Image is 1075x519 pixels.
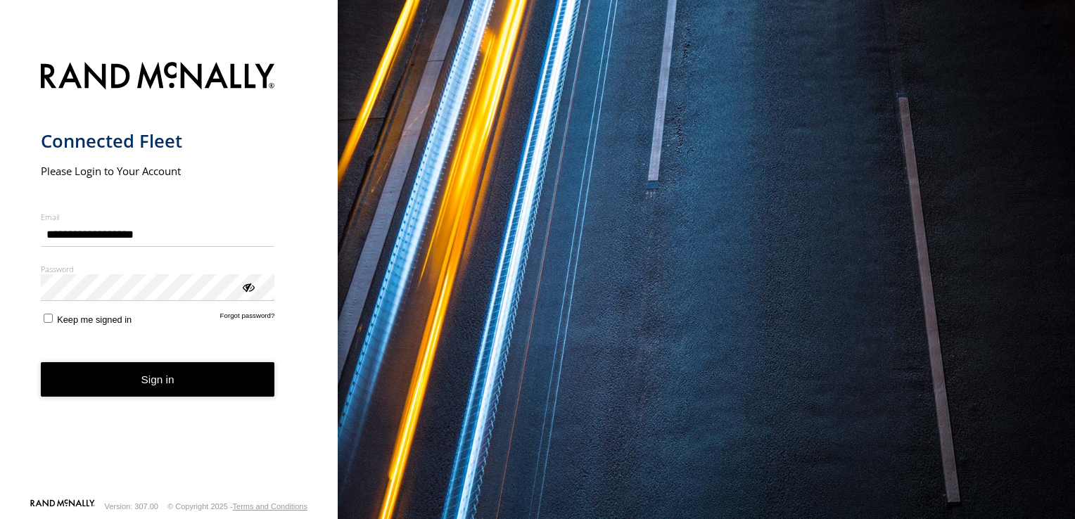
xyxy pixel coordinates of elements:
[41,212,275,222] label: Email
[41,129,275,153] h1: Connected Fleet
[241,279,255,293] div: ViewPassword
[30,499,95,513] a: Visit our Website
[233,502,307,511] a: Terms and Conditions
[41,59,275,95] img: Rand McNally
[41,53,298,498] form: main
[57,314,132,325] span: Keep me signed in
[41,164,275,178] h2: Please Login to Your Account
[41,362,275,397] button: Sign in
[105,502,158,511] div: Version: 307.00
[220,312,275,325] a: Forgot password?
[41,264,275,274] label: Password
[167,502,307,511] div: © Copyright 2025 -
[44,314,53,323] input: Keep me signed in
